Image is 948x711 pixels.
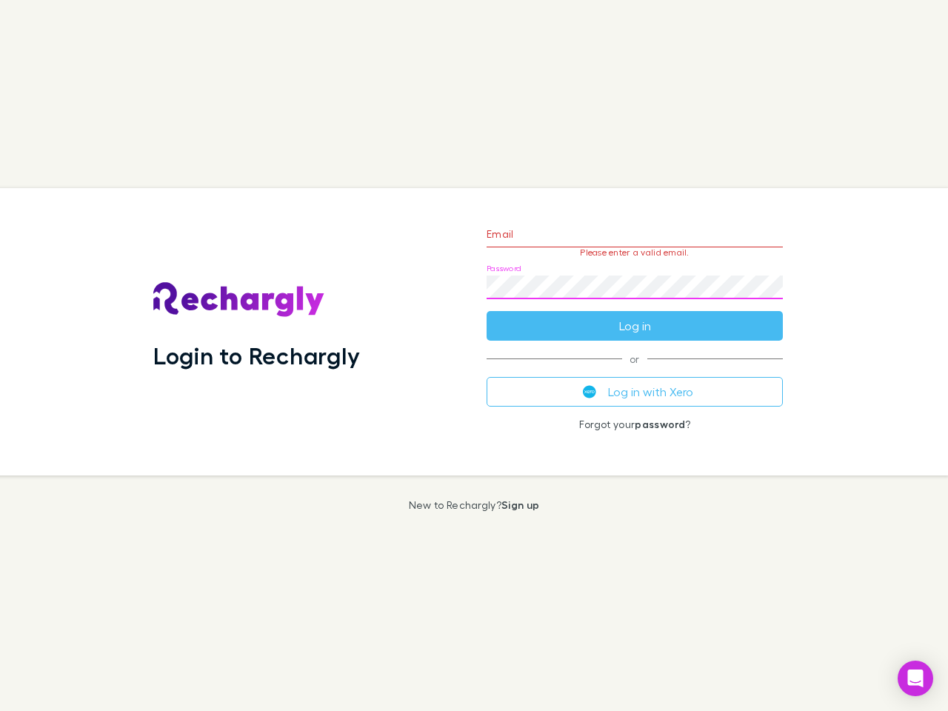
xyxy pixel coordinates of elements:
[487,377,783,407] button: Log in with Xero
[501,498,539,511] a: Sign up
[153,341,360,370] h1: Login to Rechargly
[487,311,783,341] button: Log in
[409,499,540,511] p: New to Rechargly?
[635,418,685,430] a: password
[487,263,521,274] label: Password
[898,661,933,696] div: Open Intercom Messenger
[583,385,596,398] img: Xero's logo
[487,418,783,430] p: Forgot your ?
[153,282,325,318] img: Rechargly's Logo
[487,247,783,258] p: Please enter a valid email.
